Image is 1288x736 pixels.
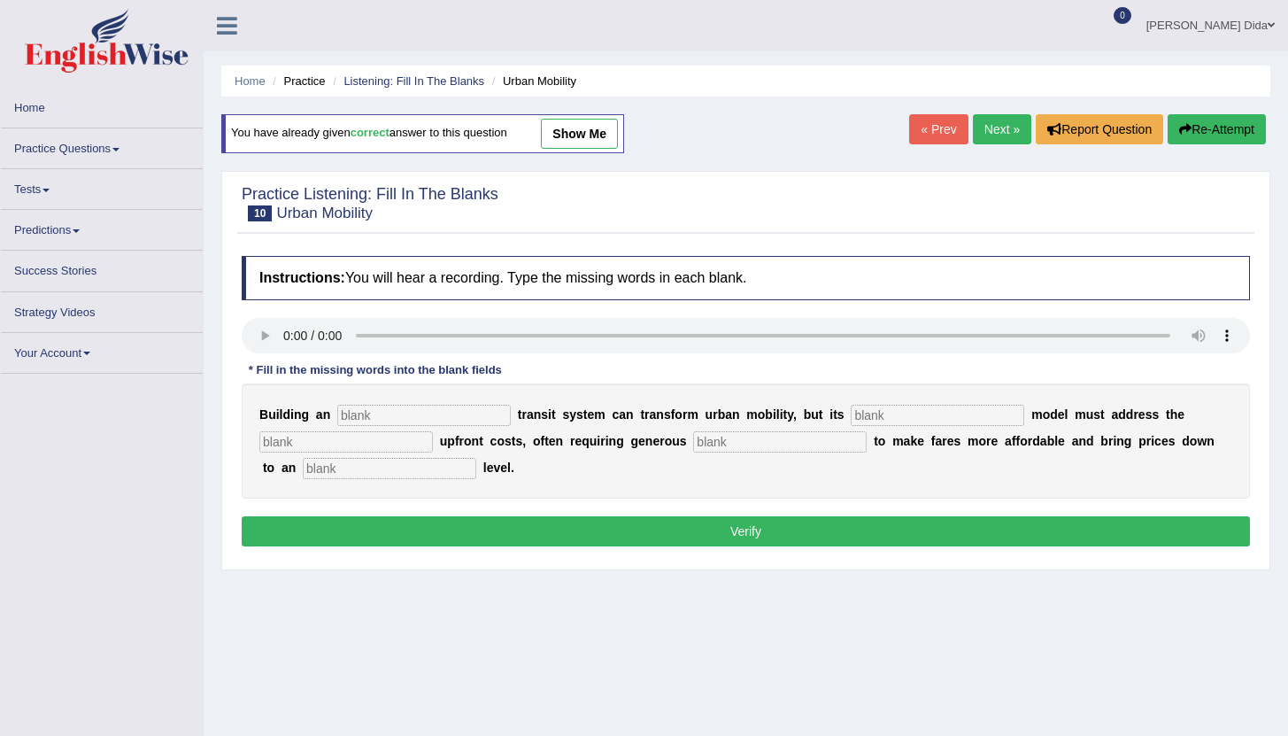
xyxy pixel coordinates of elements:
[904,434,911,448] b: a
[582,434,590,448] b: q
[242,362,509,379] div: * Fill in the missing words into the blank fields
[693,431,867,453] input: blank
[1126,407,1134,422] b: d
[829,407,833,422] b: i
[1065,407,1068,422] b: l
[1161,434,1168,448] b: e
[917,434,924,448] b: e
[1145,407,1153,422] b: s
[1138,434,1146,448] b: p
[1114,7,1131,24] span: 0
[440,434,448,448] b: u
[472,434,480,448] b: n
[242,186,498,221] h2: Practice Listening: Fill In The Blanks
[534,407,542,422] b: n
[248,205,272,221] span: 10
[804,407,812,422] b: b
[609,434,617,448] b: n
[259,270,345,285] b: Instructions:
[1177,407,1184,422] b: e
[986,434,991,448] b: r
[505,434,512,448] b: s
[758,407,766,422] b: o
[541,119,618,149] a: show me
[289,461,297,475] b: n
[947,434,954,448] b: e
[576,407,583,422] b: s
[1170,407,1178,422] b: h
[1182,434,1190,448] b: d
[680,434,687,448] b: s
[665,434,673,448] b: o
[551,407,556,422] b: t
[479,434,483,448] b: t
[235,74,266,88] a: Home
[616,434,624,448] b: g
[1,210,203,244] a: Predictions
[512,434,516,448] b: t
[638,434,645,448] b: e
[294,407,302,422] b: n
[464,434,472,448] b: o
[671,407,675,422] b: f
[725,407,732,422] b: a
[1152,407,1159,422] b: s
[746,407,757,422] b: m
[303,458,476,479] input: blank
[242,516,1250,546] button: Verify
[570,434,575,448] b: r
[583,407,588,422] b: t
[1118,407,1126,422] b: d
[521,407,526,422] b: r
[973,114,1031,144] a: Next »
[1047,434,1055,448] b: b
[280,407,283,422] b: l
[793,407,797,422] b: ,
[1086,434,1094,448] b: d
[1116,434,1124,448] b: n
[1020,434,1028,448] b: o
[892,434,903,448] b: m
[1,292,203,327] a: Strategy Videos
[979,434,987,448] b: o
[1,251,203,285] a: Success Stories
[1072,434,1079,448] b: a
[544,434,549,448] b: t
[683,407,687,422] b: r
[626,407,634,422] b: n
[1075,407,1085,422] b: m
[942,434,946,448] b: r
[672,434,680,448] b: u
[837,407,845,422] b: s
[500,461,507,475] b: e
[540,434,544,448] b: f
[487,461,494,475] b: e
[811,407,819,422] b: u
[1100,434,1108,448] b: b
[833,407,837,422] b: t
[1016,434,1021,448] b: f
[533,434,541,448] b: o
[290,407,294,422] b: i
[522,434,526,448] b: ,
[612,407,619,422] b: c
[541,407,548,422] b: s
[518,407,522,422] b: t
[776,407,780,422] b: l
[282,461,289,475] b: a
[1154,434,1161,448] b: c
[787,407,793,422] b: y
[527,407,534,422] b: a
[1151,434,1154,448] b: i
[351,127,389,140] b: correct
[483,461,487,475] b: l
[575,434,582,448] b: e
[718,407,726,422] b: b
[1054,434,1058,448] b: l
[1058,407,1065,422] b: e
[1113,434,1116,448] b: i
[1166,407,1170,422] b: t
[1028,434,1032,448] b: r
[1146,434,1151,448] b: r
[1,88,203,122] a: Home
